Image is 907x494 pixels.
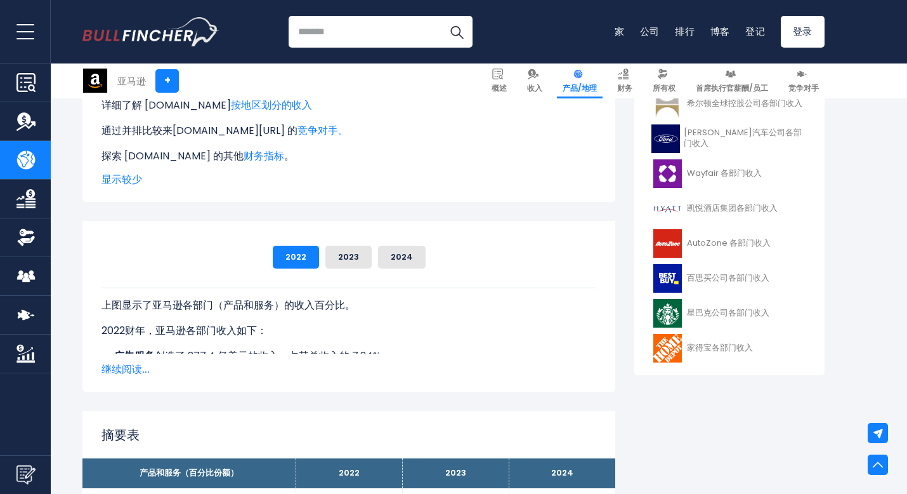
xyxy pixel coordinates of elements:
[687,97,802,109] font: 希尔顿全球控股公司各部门收入
[486,63,512,98] a: 概述
[492,83,507,93] font: 概述
[687,202,778,214] font: 凯悦酒店集团各部门收入
[615,25,625,38] a: 家
[82,17,219,46] img: Bullfincher 徽标
[781,16,825,48] a: 登录
[391,251,413,263] font: 2024
[644,121,815,156] a: [PERSON_NAME]汽车公司各部门收入
[297,123,348,138] a: 竞争对手。
[651,334,683,363] img: 高清标志
[783,63,825,98] a: 竞争对手
[788,83,819,93] font: 竞争对手
[745,25,766,38] a: 登记
[640,25,660,38] a: 公司
[114,349,155,363] font: 广告服务
[690,63,774,98] a: 首席执行官薪酬/员工
[563,83,597,93] font: 产品/地理
[173,123,297,138] font: [DOMAIN_NAME][URL] 的
[339,467,360,479] font: 2022
[644,86,815,121] a: 希尔顿全球控股公司各部门收入
[687,307,769,319] font: 星巴克公司各部门收入
[551,467,573,479] font: 2024
[378,246,426,269] button: 2024
[617,83,632,93] font: 财务
[684,126,802,149] font: [PERSON_NAME]汽车公司各部门收入
[687,237,771,249] font: AutoZone 各部门收入
[273,246,319,269] button: 2022
[644,226,815,261] a: AutoZone 各部门收入
[687,167,762,179] font: Wayfair 各部门收入
[325,246,372,269] button: 2023
[687,272,769,284] font: 百思买公司各部门收入
[651,299,683,328] img: 星巴克徽标
[101,123,173,138] font: 通过并排比较来
[155,69,179,93] a: +
[82,17,219,46] a: 前往主页
[101,98,231,112] font: 详细了解 [DOMAIN_NAME]
[101,426,140,444] font: 摘要表
[651,229,683,258] img: AZO 标志
[164,73,171,88] font: +
[284,149,294,163] font: 。
[644,296,815,331] a: 星巴克公司各部门收入
[527,83,542,93] font: 收入
[651,124,680,153] img: F 标志
[101,149,244,163] font: 探索 [DOMAIN_NAME] 的其他
[647,63,681,98] a: 所有权
[651,159,683,188] img: W 标志
[651,90,683,118] img: HLT 徽标
[611,63,638,98] a: 财务
[101,362,150,377] font: 继续阅读...
[117,74,146,88] font: 亚马逊
[441,16,473,48] button: 搜索
[557,63,603,98] a: 产品/地理
[338,251,359,263] font: 2023
[231,98,312,112] a: 按地区划分的收入
[687,342,753,354] font: 家得宝各部门收入
[651,264,683,293] img: BBY 标志
[101,172,142,187] font: 显示较少
[521,63,548,98] a: 收入
[675,25,695,38] a: 排行
[644,331,815,366] a: 家得宝各部门收入
[101,298,355,312] font: 上图显示了亚马逊各部门（产品和服务）的收入百分比。
[83,69,107,93] img: AMZN 徽标
[651,194,683,223] img: H 标志
[644,191,815,226] a: 凯悦酒店集团各部门收入
[696,83,768,93] font: 首席执行官薪酬/员工
[101,323,267,338] font: 2022财年，亚马逊各部门收入如下：
[644,261,815,296] a: 百思买公司各部门收入
[16,228,36,247] img: 所有权
[155,349,391,363] font: 创造了 377.4 亿美元的收入，占其总收入的 7.34%。
[793,25,813,38] font: 登录
[140,467,238,479] font: 产品和服务（百分比份额）
[653,83,675,93] font: 所有权
[445,467,466,479] font: 2023
[710,25,731,38] a: 博客
[644,156,815,191] a: Wayfair 各部门收入
[244,149,284,163] a: 财务指标
[285,251,306,263] font: 2022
